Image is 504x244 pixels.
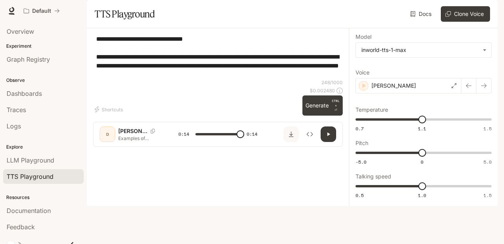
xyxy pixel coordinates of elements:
span: 5.0 [483,159,492,165]
button: Inspect [302,126,318,142]
span: 0.5 [356,192,364,199]
p: CTRL + [332,99,340,108]
p: ⏎ [332,99,340,112]
span: 1.5 [483,192,492,199]
span: 0.7 [356,125,364,132]
span: 1.0 [418,192,426,199]
div: inworld-tts-1-max [356,43,491,57]
p: Temperature [356,107,388,112]
button: Copy Voice ID [147,129,158,133]
span: 1.5 [483,125,492,132]
button: All workspaces [20,3,63,19]
h1: TTS Playground [95,6,155,22]
p: $ 0.002480 [310,87,335,94]
span: 1.1 [418,125,426,132]
p: Voice [356,70,369,75]
a: Docs [409,6,435,22]
p: [PERSON_NAME] [371,82,416,90]
button: Download audio [283,126,299,142]
p: Default [32,8,51,14]
div: inworld-tts-1-max [361,46,479,54]
p: 248 / 1000 [321,79,343,86]
p: Talking speed [356,174,391,179]
p: Examples of Kinetic Molecular Theory. Example 1: Brownian Motion. The random, jiggling motion of ... [118,135,160,142]
button: Clone Voice [441,6,490,22]
div: D [101,128,114,140]
button: GenerateCTRL +⏎ [302,95,343,116]
span: -5.0 [356,159,366,165]
span: 0:14 [247,130,257,138]
p: Pitch [356,140,368,146]
p: Model [356,34,371,40]
button: Shortcuts [93,103,126,116]
span: 0:14 [178,130,189,138]
span: 0 [421,159,423,165]
p: [PERSON_NAME] [118,127,147,135]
